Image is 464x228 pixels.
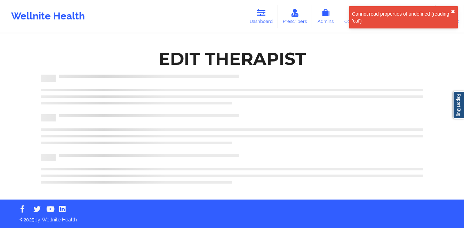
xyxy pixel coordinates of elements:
p: © 2025 by Wellnite Health [15,211,449,223]
a: Admins [312,5,339,28]
a: Coaches [339,5,368,28]
div: Cannot read properties of undefined (reading 'cal') [352,10,451,24]
a: Report Bug [453,91,464,119]
button: close [451,9,455,15]
a: Dashboard [245,5,278,28]
a: Prescribers [278,5,312,28]
div: Edit Therapist [159,48,306,70]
